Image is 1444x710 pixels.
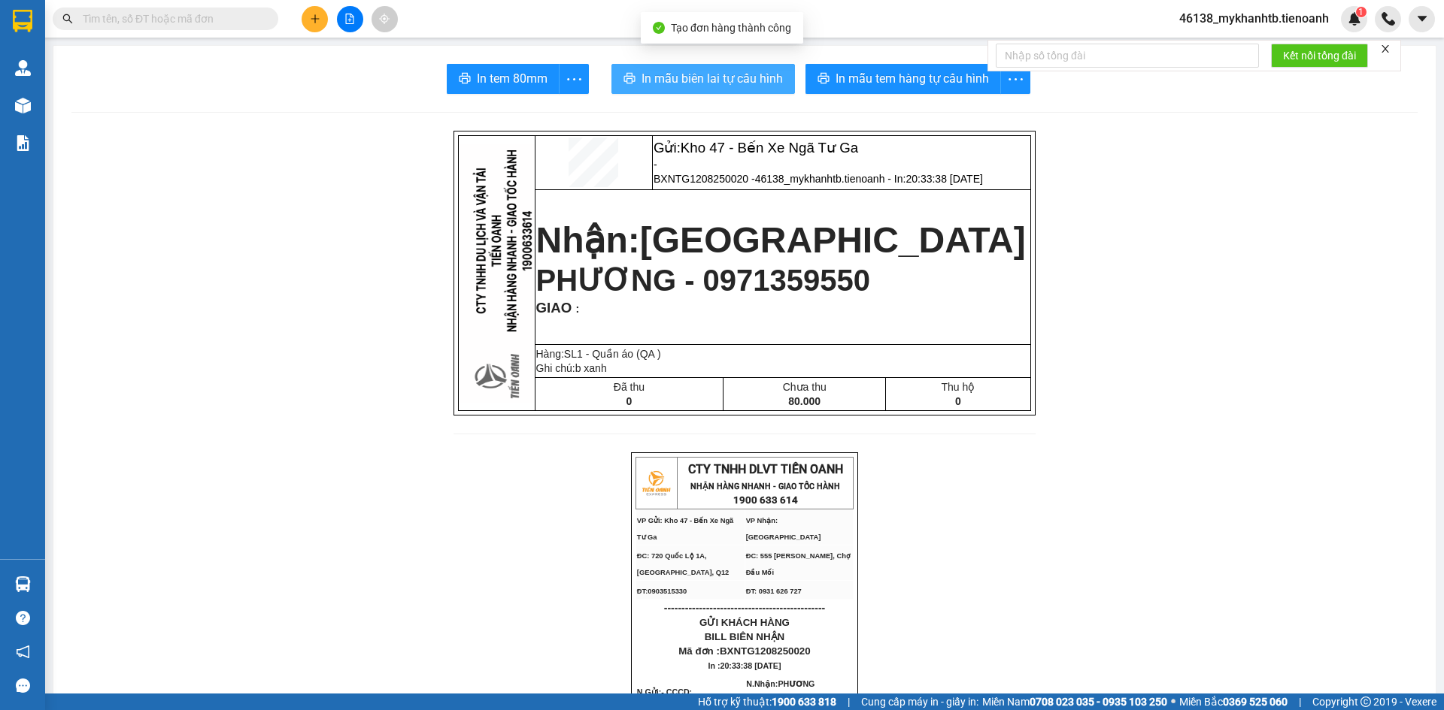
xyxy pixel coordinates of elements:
[653,22,665,34] span: check-circle
[955,395,961,407] span: 0
[720,645,811,657] span: BXNTG1208250020
[16,678,30,693] span: message
[746,588,802,595] span: ĐT: 0931 626 727
[614,381,645,393] span: Đã thu
[661,687,694,696] span: -
[611,64,795,94] button: printerIn mẫu biên lai tự cấu hình
[637,552,730,576] span: ĐC: 720 Quốc Lộ 1A, [GEOGRAPHIC_DATA], Q12
[1348,12,1361,26] img: icon-new-feature
[16,645,30,659] span: notification
[1271,44,1368,68] button: Kết nối tổng đài
[637,464,675,502] img: logo
[344,14,355,24] span: file-add
[678,645,810,657] span: Mã đơn :
[536,362,607,374] span: Ghi chú:
[681,140,858,156] span: Kho 47 - Bến Xe Ngã Tư Ga
[654,140,858,156] span: Gửi:
[15,60,31,76] img: warehouse-icon
[982,693,1167,710] span: Miền Nam
[772,696,836,708] strong: 1900 633 818
[642,69,783,88] span: In mẫu biên lai tự cấu hình
[577,348,661,360] span: 1 - Quần áo (QA )
[1171,699,1176,705] span: ⚪️
[536,264,871,297] span: PHƯƠNG - 0971359550
[447,64,560,94] button: printerIn tem 80mm
[13,10,32,32] img: logo-vxr
[664,602,825,614] span: ----------------------------------------------
[708,661,781,670] span: In :
[640,220,1026,260] span: [GEOGRAPHIC_DATA]
[16,611,30,625] span: question-circle
[1299,693,1301,710] span: |
[575,362,607,374] span: b xanh
[848,693,850,710] span: |
[688,462,843,476] span: CTY TNHH DLVT TIẾN OANH
[15,135,31,151] img: solution-icon
[15,98,31,113] img: warehouse-icon
[746,679,826,705] span: N.Nhận:
[559,64,589,94] button: more
[654,173,983,185] span: BXNTG1208250020 -
[746,552,851,576] span: ĐC: 555 [PERSON_NAME], Chợ Đầu Mối
[720,661,781,670] span: 20:33:38 [DATE]
[1361,696,1371,707] span: copyright
[1415,12,1429,26] span: caret-down
[310,14,320,24] span: plus
[788,395,821,407] span: 80.000
[536,300,572,316] span: GIAO
[746,679,826,705] span: PHƯƠNG -
[818,72,830,86] span: printer
[861,693,978,710] span: Cung cấp máy in - giấy in:
[372,6,398,32] button: aim
[1358,7,1364,17] span: 1
[699,617,790,628] span: GỬI KHÁCH HÀNG
[1179,693,1288,710] span: Miền Bắc
[379,14,390,24] span: aim
[1030,696,1167,708] strong: 0708 023 035 - 0935 103 250
[690,482,840,491] strong: NHẬN HÀNG NHANH - GIAO TỐC HÀNH
[1223,696,1288,708] strong: 0369 525 060
[671,22,791,34] span: Tạo đơn hàng thành công
[698,693,836,710] span: Hỗ trợ kỹ thuật:
[62,14,73,24] span: search
[746,517,821,541] span: VP Nhận: [GEOGRAPHIC_DATA]
[1409,6,1435,32] button: caret-down
[626,395,632,407] span: 0
[1380,44,1391,54] span: close
[1283,47,1356,64] span: Kết nối tổng đài
[996,44,1259,68] input: Nhập số tổng đài
[83,11,260,27] input: Tìm tên, số ĐT hoặc mã đơn
[1356,7,1367,17] sup: 1
[755,173,983,185] span: 46138_mykhanhtb.tienoanh - In:
[906,173,982,185] span: 20:33:38 [DATE]
[536,348,661,360] span: Hàng:SL
[664,687,694,696] span: .
[459,72,471,86] span: printer
[560,70,588,89] span: more
[1001,70,1030,89] span: more
[836,69,989,88] span: In mẫu tem hàng tự cấu hình
[637,588,687,595] span: ĐT:0903515330
[1167,9,1341,28] span: 46138_mykhanhtb.tienoanh
[572,303,579,315] span: :
[1000,64,1030,94] button: more
[477,69,548,88] span: In tem 80mm
[1382,12,1395,26] img: phone-icon
[705,631,785,642] span: BILL BIÊN NHẬN
[654,159,657,171] span: -
[637,687,694,696] span: N.Gửi:
[302,6,328,32] button: plus
[637,517,733,541] span: VP Gửi: Kho 47 - Bến Xe Ngã Tư Ga
[536,220,1026,260] strong: Nhận:
[15,576,31,592] img: warehouse-icon
[733,494,798,506] strong: 1900 633 614
[783,381,827,393] span: Chưa thu
[666,687,694,696] span: CCCD:
[623,72,636,86] span: printer
[941,381,975,393] span: Thu hộ
[337,6,363,32] button: file-add
[805,64,1001,94] button: printerIn mẫu tem hàng tự cấu hình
